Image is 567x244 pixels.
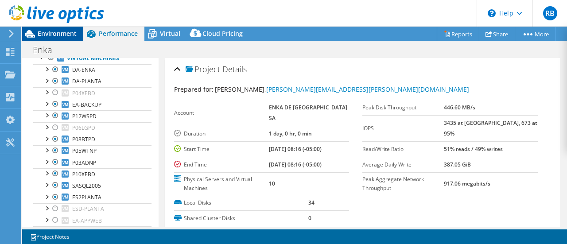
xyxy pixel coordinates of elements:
label: Peak Disk Throughput [362,103,444,112]
label: IOPS [362,124,444,133]
b: 917.06 megabits/s [444,180,490,187]
a: [PERSON_NAME][EMAIL_ADDRESS][PERSON_NAME][DOMAIN_NAME] [266,85,469,93]
b: [DATE] 08:16 (-05:00) [269,161,322,168]
span: ES2PLANTA [72,194,101,201]
span: EA-BACKUP [72,101,101,108]
span: P10XEBD [72,170,95,178]
a: DA-PLANTA [33,76,151,87]
span: RB [543,6,557,20]
a: P05WTNP [33,145,151,157]
span: [PERSON_NAME], [215,85,469,93]
span: DA-ENKA [72,66,95,74]
label: Start Time [174,145,269,154]
a: EA-BACKUP [33,99,151,110]
h1: Enka [29,45,66,55]
span: DA-PLANTA [72,77,101,85]
label: Prepared for: [174,85,214,93]
a: ES2PLANTA [33,192,151,203]
label: Read/Write Ratio [362,145,444,154]
label: Local Disks [174,198,308,207]
span: ESD-PLANTA [72,205,104,213]
span: SASQL2005 [72,182,101,190]
svg: \n [488,9,496,17]
a: P08BTPD [33,134,151,145]
label: Duration [174,129,269,138]
a: P03ADNP [33,157,151,168]
b: [DATE] 08:16 (-05:00) [269,145,322,153]
b: 51% reads / 49% writes [444,145,503,153]
a: Project Notes [24,231,76,242]
a: Virtual Machines [33,52,151,64]
b: 3435 at [GEOGRAPHIC_DATA], 673 at 95% [444,119,537,137]
a: More [515,27,556,41]
a: P10XEBD [33,168,151,180]
b: 10 [269,180,275,187]
a: Share [479,27,515,41]
b: 387.05 GiB [444,161,471,168]
span: P08BTPD [72,136,95,143]
b: 1 day, 0 hr, 0 min [269,130,312,137]
span: P03ADNP [72,159,96,167]
span: EA-APPWEB [72,217,102,225]
a: P12WSPD [33,110,151,122]
b: 34 [308,199,315,206]
b: 0 [308,214,311,222]
b: 446.60 MB/s [444,104,475,111]
b: ENKA DE [GEOGRAPHIC_DATA] SA [269,104,347,122]
span: P06LGPD [72,124,95,132]
a: DA-ENKA [33,64,151,76]
span: Performance [99,29,138,38]
label: Peak Aggregate Network Throughput [362,175,444,193]
span: Environment [38,29,77,38]
span: Cloud Pricing [202,29,243,38]
a: SASQL2005 [33,180,151,191]
label: End Time [174,160,269,169]
span: P12WSPD [72,112,97,120]
label: Account [174,108,269,117]
label: Shared Cluster Disks [174,214,308,223]
a: Reports [437,27,479,41]
span: Virtual [160,29,180,38]
span: Project [186,65,220,74]
label: Average Daily Write [362,160,444,169]
a: P04XEBD [33,87,151,99]
a: P06LGPD [33,122,151,134]
a: EA-APPWEB [33,215,151,226]
span: Details [222,64,247,74]
label: Physical Servers and Virtual Machines [174,175,269,193]
span: P04XEBD [72,89,95,97]
a: ESD-PLANTA [33,203,151,215]
span: P05WTNP [72,147,97,155]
